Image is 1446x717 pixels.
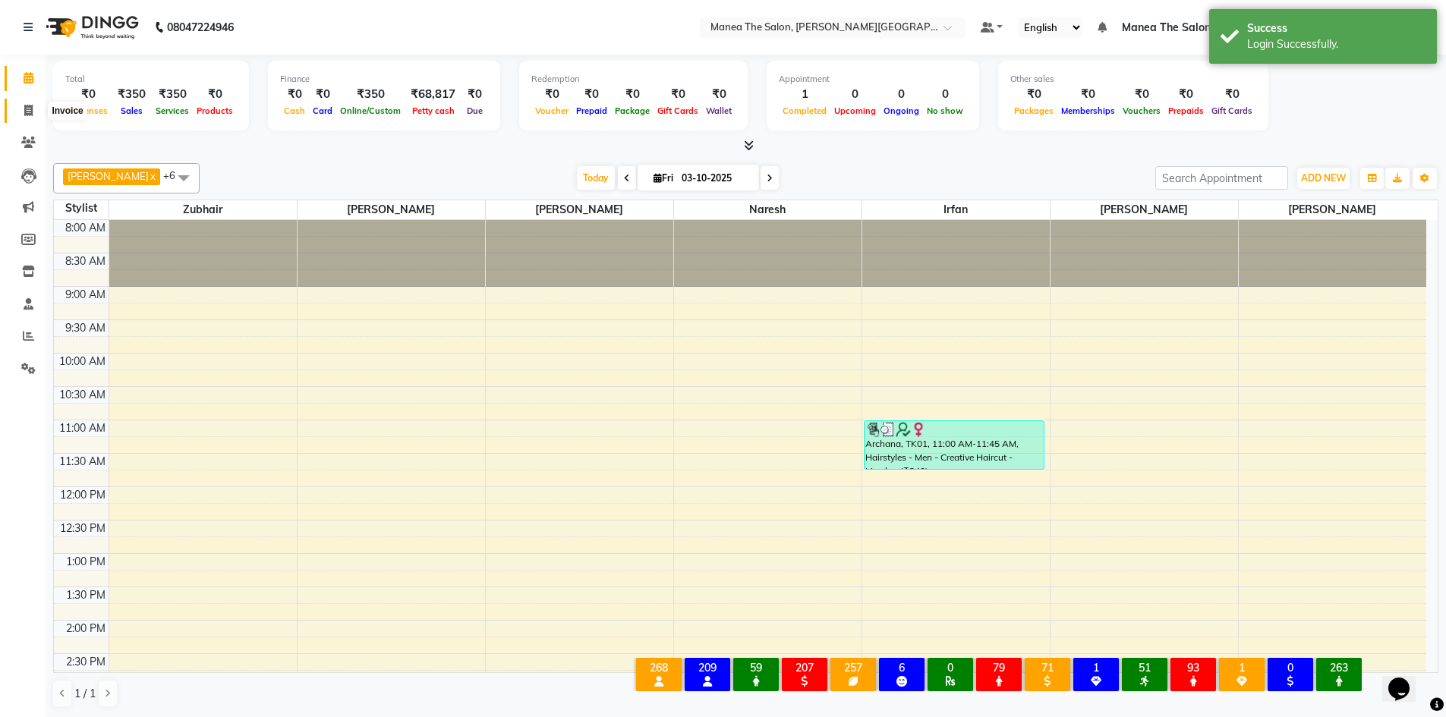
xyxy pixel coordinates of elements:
span: Manea The Salon, [PERSON_NAME][GEOGRAPHIC_DATA] [1122,20,1417,36]
div: 93 [1173,661,1213,675]
div: 257 [833,661,873,675]
div: 6 [882,661,921,675]
div: ₹0 [1164,86,1208,103]
span: Card [309,105,336,116]
span: No show [923,105,967,116]
div: ₹0 [1208,86,1256,103]
span: Prepaid [572,105,611,116]
button: ADD NEW [1297,168,1350,189]
div: 1 [779,86,830,103]
div: 1 [1222,661,1262,675]
span: Petty cash [408,105,458,116]
div: 207 [785,661,824,675]
div: ₹350 [336,86,405,103]
span: 1 / 1 [74,686,96,702]
div: ₹0 [462,86,488,103]
div: ₹0 [65,86,112,103]
div: Login Successfully. [1247,36,1426,52]
img: logo [39,6,143,49]
span: Naresh [674,200,862,219]
div: 12:30 PM [57,520,109,536]
div: 1:30 PM [63,587,109,603]
span: [PERSON_NAME] [1239,200,1427,219]
div: ₹0 [611,86,654,103]
div: ₹0 [1010,86,1057,103]
iframe: chat widget [1382,656,1431,702]
span: Gift Cards [654,105,702,116]
span: Voucher [531,105,572,116]
input: 2025-10-03 [677,167,753,190]
div: 12:00 PM [57,487,109,503]
input: Search Appointment [1155,166,1288,190]
div: 0 [880,86,923,103]
span: Memberships [1057,105,1119,116]
div: 263 [1319,661,1359,675]
div: 0 [931,661,970,675]
div: 10:30 AM [56,387,109,403]
span: Prepaids [1164,105,1208,116]
div: Invoice [48,102,87,120]
div: ₹0 [1119,86,1164,103]
div: 71 [1028,661,1067,675]
div: 59 [736,661,776,675]
span: Packages [1010,105,1057,116]
div: ₹0 [702,86,736,103]
span: Sales [117,105,146,116]
div: 11:30 AM [56,454,109,470]
div: ₹0 [1057,86,1119,103]
span: +6 [163,169,187,181]
div: ₹0 [531,86,572,103]
div: ₹0 [280,86,309,103]
div: 209 [688,661,727,675]
span: Today [577,166,615,190]
div: 2:00 PM [63,621,109,637]
div: Stylist [54,200,109,216]
span: Package [611,105,654,116]
b: 08047224946 [167,6,234,49]
a: x [149,170,156,182]
div: Other sales [1010,73,1256,86]
div: ₹350 [152,86,193,103]
div: Redemption [531,73,736,86]
div: 11:00 AM [56,420,109,436]
span: Completed [779,105,830,116]
div: 0 [923,86,967,103]
div: Appointment [779,73,967,86]
span: Gift Cards [1208,105,1256,116]
span: Products [193,105,237,116]
div: 0 [1271,661,1310,675]
span: Zubhair [109,200,297,219]
div: ₹350 [112,86,152,103]
div: 10:00 AM [56,354,109,370]
span: [PERSON_NAME] [68,170,149,182]
div: 51 [1125,661,1164,675]
div: Finance [280,73,488,86]
div: 9:30 AM [62,320,109,336]
span: Online/Custom [336,105,405,116]
div: 8:30 AM [62,253,109,269]
div: ₹0 [193,86,237,103]
div: ₹0 [309,86,336,103]
span: [PERSON_NAME] [486,200,673,219]
div: ₹68,817 [405,86,462,103]
div: Total [65,73,237,86]
div: Archana, TK01, 11:00 AM-11:45 AM, Hairstyles - Men - Creative Haircut - Member (₹340) [865,421,1044,469]
div: 2:30 PM [63,654,109,670]
span: Upcoming [830,105,880,116]
div: Success [1247,20,1426,36]
span: Due [463,105,487,116]
span: ADD NEW [1301,172,1346,184]
div: 9:00 AM [62,287,109,303]
div: 79 [979,661,1019,675]
div: 1:00 PM [63,554,109,570]
span: [PERSON_NAME] [298,200,485,219]
div: 8:00 AM [62,220,109,236]
span: Fri [650,172,677,184]
div: 0 [830,86,880,103]
span: Ongoing [880,105,923,116]
span: Wallet [702,105,736,116]
div: ₹0 [572,86,611,103]
div: ₹0 [654,86,702,103]
span: [PERSON_NAME] [1051,200,1238,219]
div: 268 [639,661,679,675]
